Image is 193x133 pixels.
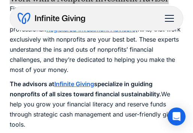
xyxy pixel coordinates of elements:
a: Registered Investment Advisors [46,25,135,33]
a: home [18,12,85,24]
a: Infinite Giving [54,80,94,88]
div: Open Intercom Messenger [168,108,186,126]
strong: specialize in guiding nonprofits of all sizes toward financial sustainability. [10,80,161,98]
p: Finally, you can greatly improve your nonprofit’s financial management success by working with th... [10,4,184,75]
p: We help you grow your financial literacy and reserve funds through strategic cash management and ... [10,79,184,130]
div: menu [160,9,175,27]
strong: The advisors at [10,80,54,88]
